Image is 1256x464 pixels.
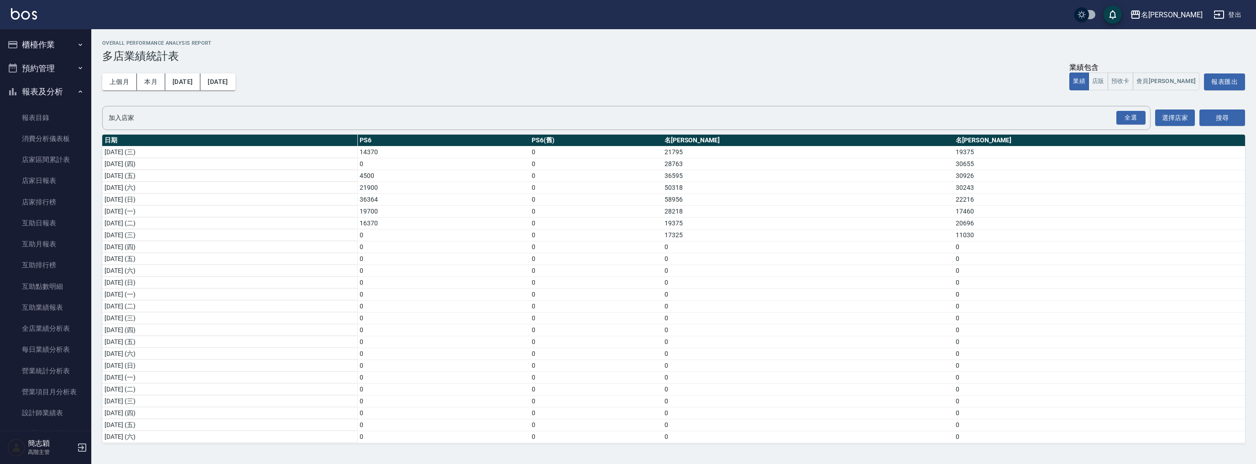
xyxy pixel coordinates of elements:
[102,205,357,217] td: [DATE] (一)
[529,265,662,276] td: 0
[102,73,137,90] button: 上個月
[1210,6,1245,23] button: 登出
[953,135,1245,146] th: 名[PERSON_NAME]
[4,423,88,444] a: 設計師日報表
[1115,109,1147,127] button: Open
[1199,109,1245,126] button: 搜尋
[529,135,662,146] th: PS6(舊)
[529,312,662,324] td: 0
[529,419,662,431] td: 0
[102,336,357,348] td: [DATE] (五)
[953,312,1245,324] td: 0
[953,146,1245,158] td: 19375
[4,234,88,255] a: 互助月報表
[357,371,529,383] td: 0
[357,146,529,158] td: 14370
[102,135,357,146] th: 日期
[529,276,662,288] td: 0
[4,402,88,423] a: 設計師業績表
[529,146,662,158] td: 0
[662,276,954,288] td: 0
[529,431,662,443] td: 0
[4,318,88,339] a: 全店業績分析表
[4,339,88,360] a: 每日業績分析表
[529,229,662,241] td: 0
[4,297,88,318] a: 互助業績報表
[357,182,529,193] td: 21900
[529,253,662,265] td: 0
[102,253,357,265] td: [DATE] (五)
[1116,111,1146,125] div: 全選
[357,288,529,300] td: 0
[662,407,954,419] td: 0
[102,50,1245,63] h3: 多店業績統計表
[357,276,529,288] td: 0
[102,360,357,371] td: [DATE] (日)
[4,128,88,149] a: 消費分析儀表板
[102,300,357,312] td: [DATE] (二)
[662,419,954,431] td: 0
[1069,63,1199,73] div: 業績包含
[529,217,662,229] td: 0
[357,324,529,336] td: 0
[102,193,357,205] td: [DATE] (日)
[357,217,529,229] td: 16370
[1133,73,1200,90] button: 會員[PERSON_NAME]
[1069,73,1089,90] button: 業績
[662,371,954,383] td: 0
[4,170,88,191] a: 店家日報表
[953,336,1245,348] td: 0
[4,360,88,381] a: 營業統計分析表
[102,217,357,229] td: [DATE] (二)
[165,73,200,90] button: [DATE]
[953,229,1245,241] td: 11030
[529,407,662,419] td: 0
[357,253,529,265] td: 0
[953,217,1245,229] td: 20696
[11,8,37,20] img: Logo
[529,300,662,312] td: 0
[662,253,954,265] td: 0
[953,443,1245,454] td: 0
[953,383,1245,395] td: 0
[1204,77,1245,85] a: 報表匯出
[106,110,1133,126] input: 店家名稱
[662,229,954,241] td: 17325
[357,360,529,371] td: 0
[102,265,357,276] td: [DATE] (六)
[529,383,662,395] td: 0
[953,419,1245,431] td: 0
[357,170,529,182] td: 4500
[662,324,954,336] td: 0
[529,241,662,253] td: 0
[4,57,88,80] button: 預約管理
[953,241,1245,253] td: 0
[529,324,662,336] td: 0
[357,431,529,443] td: 0
[662,205,954,217] td: 28218
[4,149,88,170] a: 店家區間累計表
[137,73,165,90] button: 本月
[1141,9,1203,21] div: 名[PERSON_NAME]
[529,443,662,454] td: 0
[28,439,74,448] h5: 簡志穎
[953,360,1245,371] td: 0
[529,360,662,371] td: 0
[662,431,954,443] td: 0
[200,73,235,90] button: [DATE]
[1104,5,1122,24] button: save
[357,419,529,431] td: 0
[102,395,357,407] td: [DATE] (三)
[662,158,954,170] td: 28763
[357,205,529,217] td: 19700
[357,395,529,407] td: 0
[662,146,954,158] td: 21795
[1204,73,1245,90] button: 報表匯出
[529,371,662,383] td: 0
[529,193,662,205] td: 0
[662,182,954,193] td: 50318
[102,431,357,443] td: [DATE] (六)
[1126,5,1206,24] button: 名[PERSON_NAME]
[662,135,954,146] th: 名[PERSON_NAME]
[1155,109,1195,126] button: 選擇店家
